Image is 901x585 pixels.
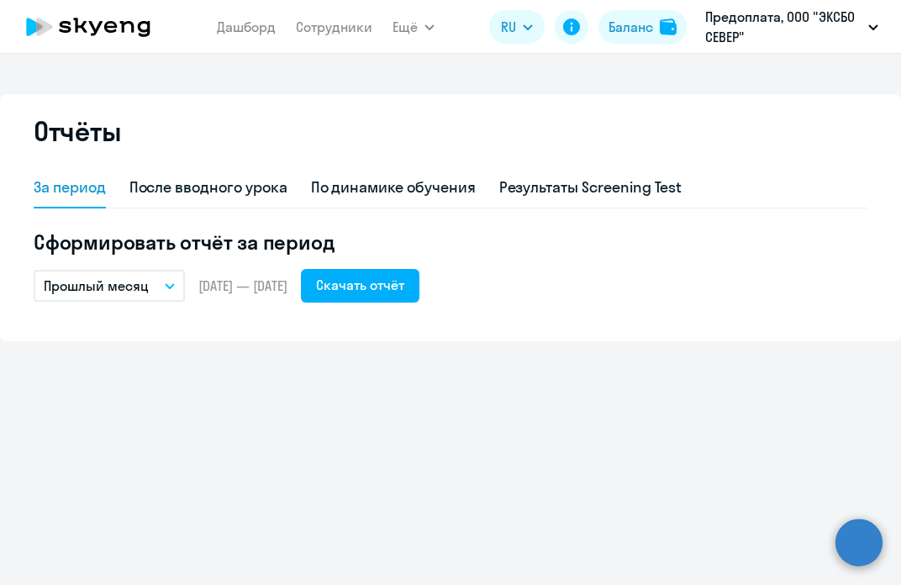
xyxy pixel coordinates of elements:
[198,277,287,295] span: [DATE] — [DATE]
[44,276,149,296] p: Прошлый месяц
[34,114,121,148] h2: Отчёты
[393,17,418,37] span: Ещё
[34,270,185,302] button: Прошлый месяц
[393,10,435,44] button: Ещё
[660,18,677,35] img: balance
[499,177,682,198] div: Результаты Screening Test
[489,10,545,44] button: RU
[501,17,516,37] span: RU
[697,7,887,47] button: Предоплата, ООО "ЭКСБО СЕВЕР"
[609,17,653,37] div: Баланс
[34,177,106,198] div: За период
[296,18,372,35] a: Сотрудники
[705,7,861,47] p: Предоплата, ООО "ЭКСБО СЕВЕР"
[34,229,867,256] h5: Сформировать отчёт за период
[311,177,476,198] div: По динамике обучения
[598,10,687,44] button: Балансbalance
[217,18,276,35] a: Дашборд
[301,269,419,303] button: Скачать отчёт
[316,275,404,295] div: Скачать отчёт
[129,177,287,198] div: После вводного урока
